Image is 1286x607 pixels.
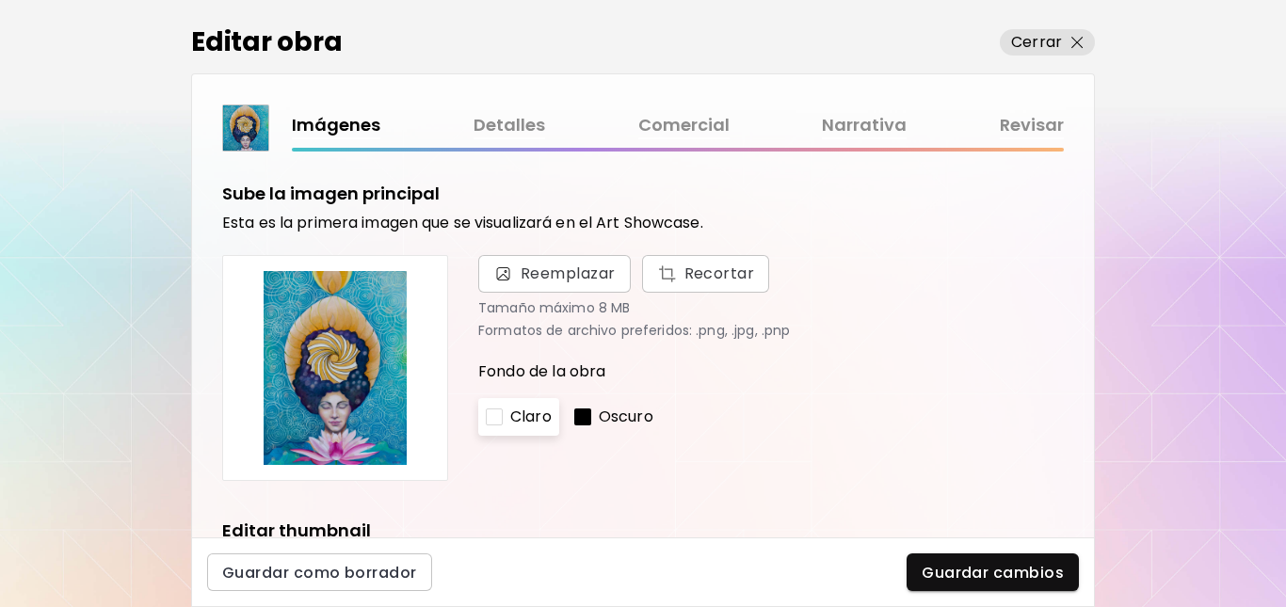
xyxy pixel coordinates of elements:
a: Revisar [1000,112,1064,139]
a: Narrativa [822,112,907,139]
img: thumbnail [223,105,268,151]
button: Guardar cambios [907,553,1079,591]
span: Reemplazar [521,263,616,285]
button: Reemplazar [642,255,770,293]
span: Guardar como borrador [222,563,417,583]
p: Oscuro [599,406,653,428]
a: Detalles [474,112,545,139]
h5: Editar thumbnail [222,519,371,543]
h6: Esta es la primera imagen que se visualizará en el Art Showcase. [222,214,1064,232]
p: Claro [510,406,552,428]
span: Recortar [657,263,755,285]
h5: Sube la imagen principal [222,182,440,206]
span: Guardar cambios [922,563,1064,583]
p: Tamaño máximo 8 MB [478,300,1064,315]
p: Fondo de la obra [478,360,1064,383]
button: Guardar como borrador [207,553,432,591]
a: Comercial [638,112,730,139]
span: Reemplazar [478,255,631,293]
p: Formatos de archivo preferidos: .png, .jpg, .pnp [478,323,1064,338]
